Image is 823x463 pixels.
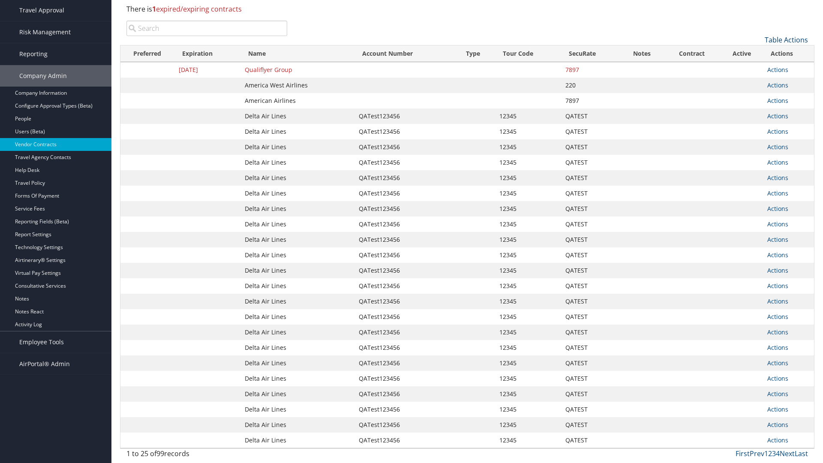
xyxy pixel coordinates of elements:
[354,278,458,294] td: QATest123456
[240,232,354,247] td: Delta Air Lines
[767,112,788,120] a: Actions
[561,325,621,340] td: QATEST
[240,294,354,309] td: Delta Air Lines
[240,340,354,355] td: Delta Air Lines
[495,371,561,386] td: 12345
[495,155,561,170] td: 12345
[495,201,561,216] td: 12345
[561,355,621,371] td: QATEST
[240,170,354,186] td: Delta Air Lines
[776,449,780,458] a: 4
[767,158,788,166] a: Actions
[767,220,788,228] a: Actions
[561,155,621,170] td: QATEST
[240,355,354,371] td: Delta Air Lines
[561,78,621,93] td: 220
[126,21,287,36] input: Search
[354,247,458,263] td: QATest123456
[767,204,788,213] a: Actions
[354,417,458,433] td: QATest123456
[19,65,67,87] span: Company Admin
[621,45,663,62] th: Notes: activate to sort column ascending
[240,139,354,155] td: Delta Air Lines
[780,449,795,458] a: Next
[495,433,561,448] td: 12345
[767,174,788,182] a: Actions
[495,355,561,371] td: 12345
[240,155,354,170] td: Delta Air Lines
[561,263,621,278] td: QATEST
[495,402,561,417] td: 12345
[240,62,354,78] td: Qualiflyer Group
[767,96,788,105] a: Actions
[354,124,458,139] td: QATest123456
[354,294,458,309] td: QATest123456
[156,449,164,458] span: 99
[354,263,458,278] td: QATest123456
[240,402,354,417] td: Delta Air Lines
[495,417,561,433] td: 12345
[240,45,354,62] th: Name: activate to sort column ascending
[663,45,721,62] th: Contract: activate to sort column ascending
[750,449,764,458] a: Prev
[561,278,621,294] td: QATEST
[772,449,776,458] a: 3
[495,294,561,309] td: 12345
[765,35,808,45] a: Table Actions
[495,139,561,155] td: 12345
[495,263,561,278] td: 12345
[561,386,621,402] td: QATEST
[354,325,458,340] td: QATest123456
[767,266,788,274] a: Actions
[767,421,788,429] a: Actions
[767,143,788,151] a: Actions
[240,263,354,278] td: Delta Air Lines
[240,417,354,433] td: Delta Air Lines
[795,449,808,458] a: Last
[495,309,561,325] td: 12345
[240,216,354,232] td: Delta Air Lines
[561,124,621,139] td: QATEST
[240,371,354,386] td: Delta Air Lines
[354,340,458,355] td: QATest123456
[354,170,458,186] td: QATest123456
[120,45,174,62] th: Preferred: activate to sort column ascending
[354,139,458,155] td: QATest123456
[767,390,788,398] a: Actions
[561,340,621,355] td: QATEST
[767,436,788,444] a: Actions
[495,247,561,263] td: 12345
[19,353,70,375] span: AirPortal® Admin
[354,371,458,386] td: QATest123456
[561,93,621,108] td: 7897
[240,309,354,325] td: Delta Air Lines
[354,186,458,201] td: QATest123456
[354,45,458,62] th: Account Number: activate to sort column ascending
[561,247,621,263] td: QATEST
[240,93,354,108] td: American Airlines
[561,108,621,124] td: QATEST
[767,127,788,135] a: Actions
[495,216,561,232] td: 12345
[152,4,156,14] strong: 1
[561,232,621,247] td: QATEST
[561,433,621,448] td: QATEST
[495,108,561,124] td: 12345
[767,374,788,382] a: Actions
[126,448,287,463] div: 1 to 25 of records
[767,328,788,336] a: Actions
[561,417,621,433] td: QATEST
[561,294,621,309] td: QATEST
[767,235,788,244] a: Actions
[767,66,788,74] a: Actions
[495,325,561,340] td: 12345
[240,186,354,201] td: Delta Air Lines
[495,45,561,62] th: Tour Code: activate to sort column ascending
[561,170,621,186] td: QATEST
[152,4,242,14] span: expired/expiring contracts
[495,278,561,294] td: 12345
[561,186,621,201] td: QATEST
[767,297,788,305] a: Actions
[354,433,458,448] td: QATest123456
[767,359,788,367] a: Actions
